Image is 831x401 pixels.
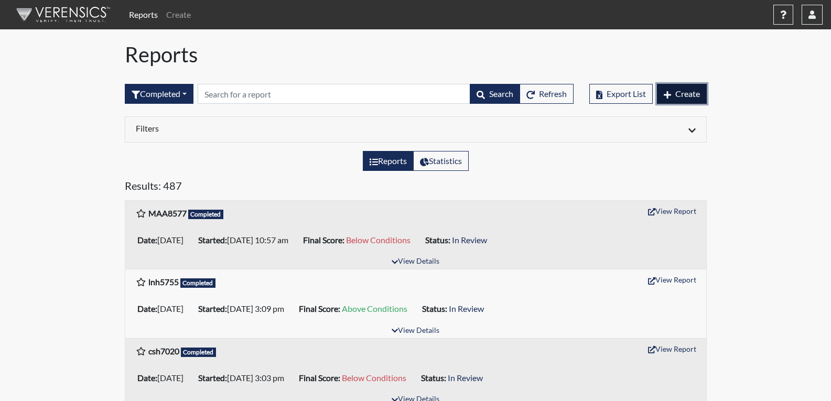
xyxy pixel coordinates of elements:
[422,304,447,313] b: Status:
[643,203,701,219] button: View Report
[198,373,227,383] b: Started:
[299,373,340,383] b: Final Score:
[589,84,653,104] button: Export List
[520,84,574,104] button: Refresh
[125,42,707,67] h1: Reports
[342,304,407,313] span: Above Conditions
[643,341,701,357] button: View Report
[452,235,487,245] span: In Review
[342,373,406,383] span: Below Conditions
[133,232,194,248] li: [DATE]
[449,304,484,313] span: In Review
[125,84,193,104] button: Completed
[657,84,707,104] button: Create
[125,4,162,25] a: Reports
[387,255,444,269] button: View Details
[137,373,157,383] b: Date:
[194,232,299,248] li: [DATE] 10:57 am
[137,235,157,245] b: Date:
[198,235,227,245] b: Started:
[539,89,567,99] span: Refresh
[137,304,157,313] b: Date:
[136,123,408,133] h6: Filters
[162,4,195,25] a: Create
[346,235,411,245] span: Below Conditions
[148,277,179,287] b: lnh5755
[607,89,646,99] span: Export List
[363,151,414,171] label: View the list of reports
[421,373,446,383] b: Status:
[188,210,224,219] span: Completed
[181,348,217,357] span: Completed
[489,89,513,99] span: Search
[148,346,179,356] b: csh7020
[413,151,469,171] label: View statistics about completed interviews
[303,235,344,245] b: Final Score:
[470,84,520,104] button: Search
[299,304,340,313] b: Final Score:
[180,278,216,288] span: Completed
[198,84,470,104] input: Search by Registration ID, Interview Number, or Investigation Name.
[675,89,700,99] span: Create
[194,300,295,317] li: [DATE] 3:09 pm
[448,373,483,383] span: In Review
[425,235,450,245] b: Status:
[643,272,701,288] button: View Report
[194,370,295,386] li: [DATE] 3:03 pm
[128,123,704,136] div: Click to expand/collapse filters
[133,300,194,317] li: [DATE]
[125,84,193,104] div: Filter by interview status
[387,324,444,338] button: View Details
[133,370,194,386] li: [DATE]
[148,208,187,218] b: MAA8577
[125,179,707,196] h5: Results: 487
[198,304,227,313] b: Started:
